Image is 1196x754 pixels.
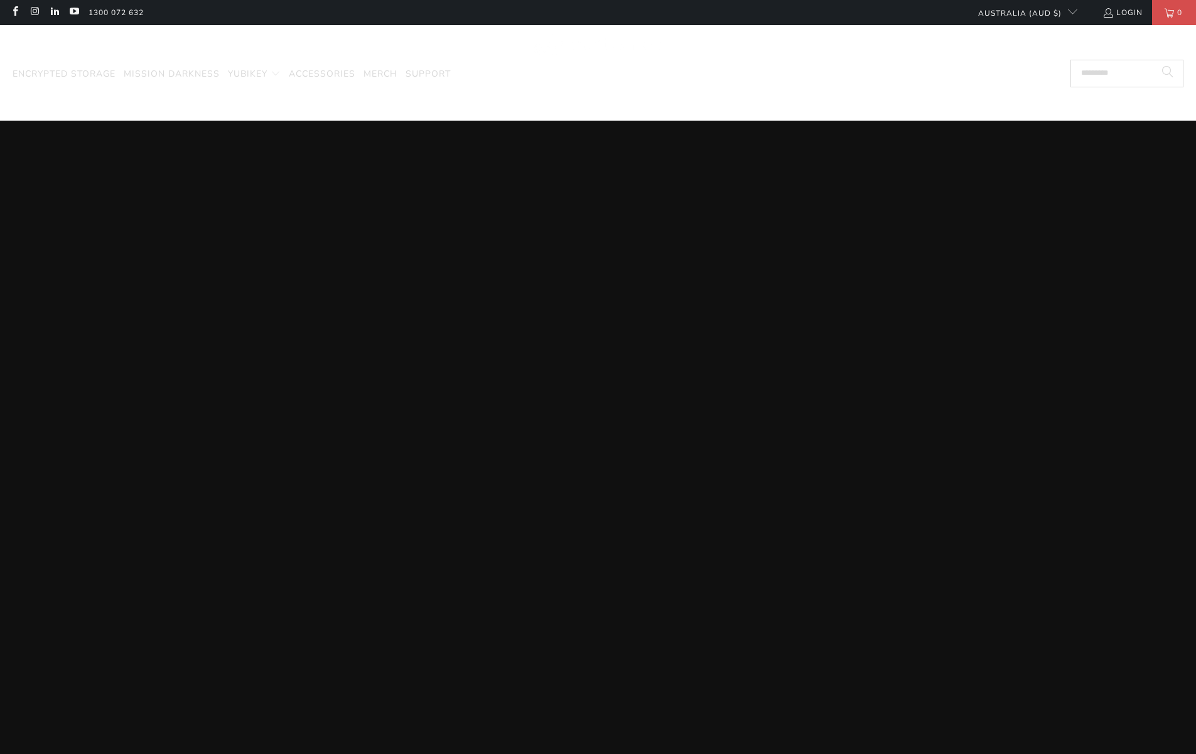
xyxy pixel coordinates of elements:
[289,60,355,89] a: Accessories
[13,68,116,80] span: Encrypted Storage
[13,60,451,89] nav: Translation missing: en.navigation.header.main_nav
[124,60,220,89] a: Mission Darkness
[289,68,355,80] span: Accessories
[364,60,397,89] a: Merch
[13,60,116,89] a: Encrypted Storage
[1070,60,1183,87] input: Search...
[9,8,20,18] a: Trust Panda Australia on Facebook
[68,8,79,18] a: Trust Panda Australia on YouTube
[228,68,267,80] span: YubiKey
[29,8,40,18] a: Trust Panda Australia on Instagram
[1152,60,1183,87] button: Search
[228,60,281,89] summary: YubiKey
[406,68,451,80] span: Support
[49,8,60,18] a: Trust Panda Australia on LinkedIn
[406,60,451,89] a: Support
[364,68,397,80] span: Merch
[1102,6,1143,19] a: Login
[89,6,144,19] a: 1300 072 632
[124,68,220,80] span: Mission Darkness
[534,31,662,57] img: Trust Panda Australia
